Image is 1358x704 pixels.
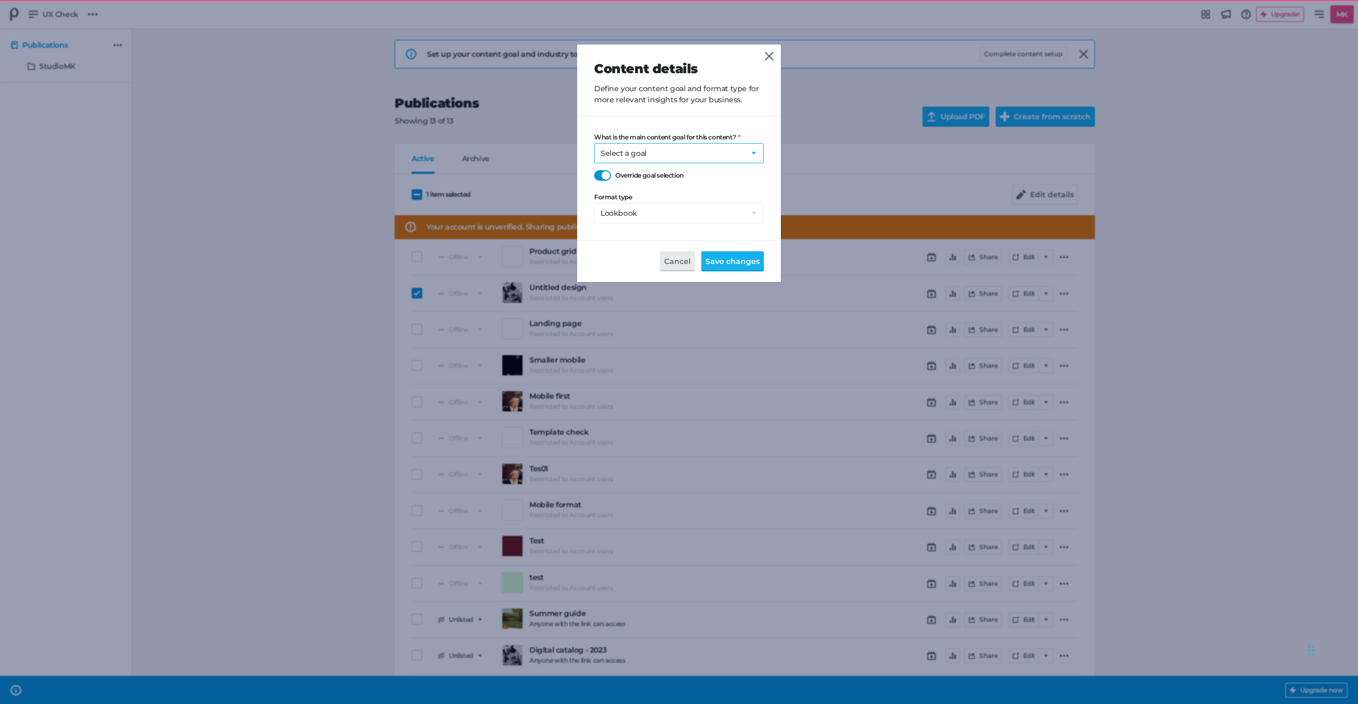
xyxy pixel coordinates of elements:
button: Save changes [701,251,764,271]
button: Cancel [660,251,695,271]
label: What is the main content goal for this content? [594,134,764,141]
iframe: Chat Widget [1305,624,1358,675]
h2: Content details [594,61,764,77]
span: Save changes [706,256,760,267]
a: Close [763,50,776,63]
div: Drag [1308,635,1315,666]
p: Define your content goal and format type for more relevant insights for your business. [594,83,764,105]
span: Override goal selection [615,170,684,181]
label: Format type [594,193,764,201]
